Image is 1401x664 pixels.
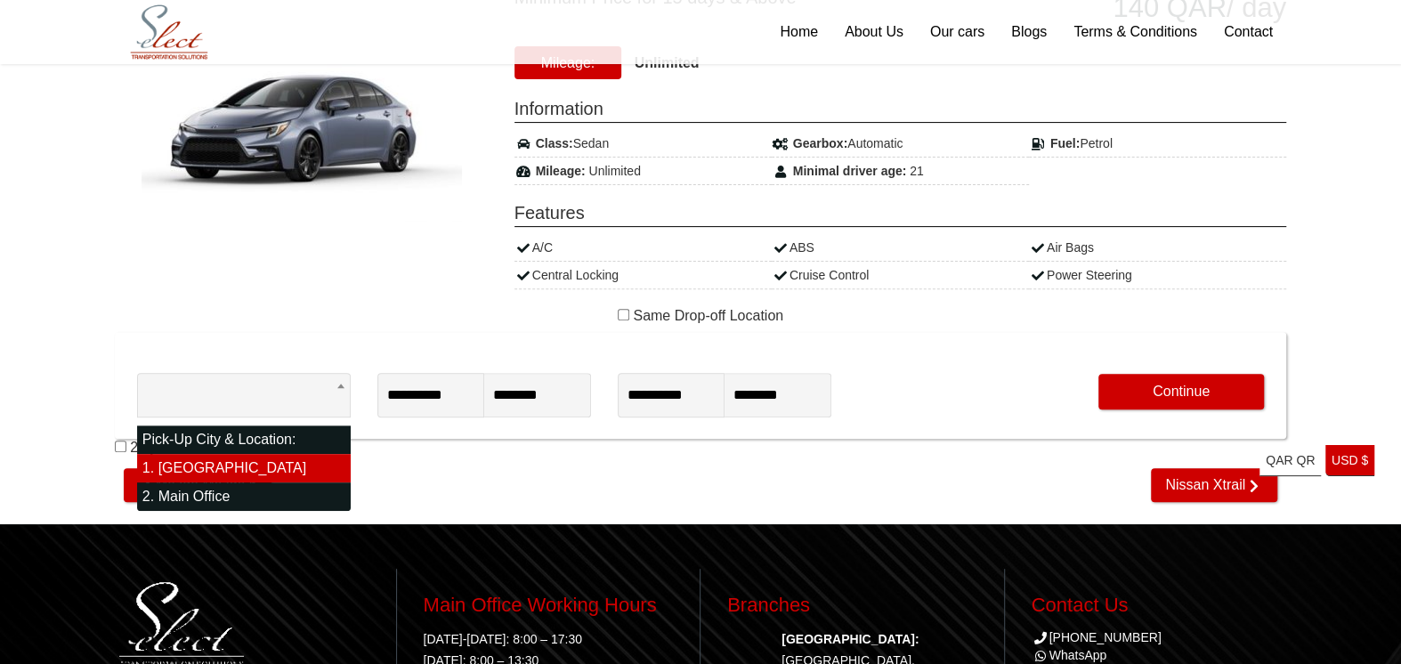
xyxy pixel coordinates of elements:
[1032,595,1283,616] h3: Contact Us
[514,234,772,262] div: A/C
[424,595,674,616] h3: Main Office Working Hours
[137,373,351,417] span: 1. Hamad International Airport
[618,341,831,373] span: Drop Off Date
[137,341,351,373] span: Pick-up Location
[1029,130,1286,158] div: Petrol
[1151,468,1277,502] a: Nissan Xtrail
[772,234,1029,262] div: ABS
[514,262,772,289] div: Central Locking
[633,307,783,325] label: Same Drop-off Location
[772,130,1029,158] div: Automatic
[781,632,919,646] strong: [GEOGRAPHIC_DATA]:
[137,425,351,454] li: Pick-Up City & Location:
[1098,374,1264,409] button: Continue
[588,164,640,178] span: Unlimited
[137,454,351,482] li: 1. [GEOGRAPHIC_DATA]
[377,341,591,373] span: Pick-Up Date
[119,2,219,63] img: Select Rent a Car
[793,136,847,150] strong: Gearbox:
[137,482,351,511] li: 2. Main Office
[1325,445,1374,476] a: USD $
[1032,648,1107,662] a: WhatsApp
[1029,234,1286,262] div: Air Bags
[1032,630,1162,644] a: [PHONE_NUMBER]
[1029,262,1286,289] div: Power Steering
[727,595,977,616] h3: Branches
[772,262,1029,289] div: Cruise Control
[124,468,271,502] a: Mazda Mazda 6
[1050,136,1080,150] strong: Fuel:
[130,439,255,457] label: 21 years and above
[536,164,586,178] strong: Mileage:
[793,164,907,178] strong: Minimal driver age:
[514,130,772,158] div: Sedan
[910,164,924,178] span: 21
[536,136,573,150] strong: Class:
[133,12,471,231] img: Toyota Corolla Hybrid
[514,95,1286,123] span: Information
[1259,445,1321,476] a: QAR QR
[514,199,1286,227] span: Features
